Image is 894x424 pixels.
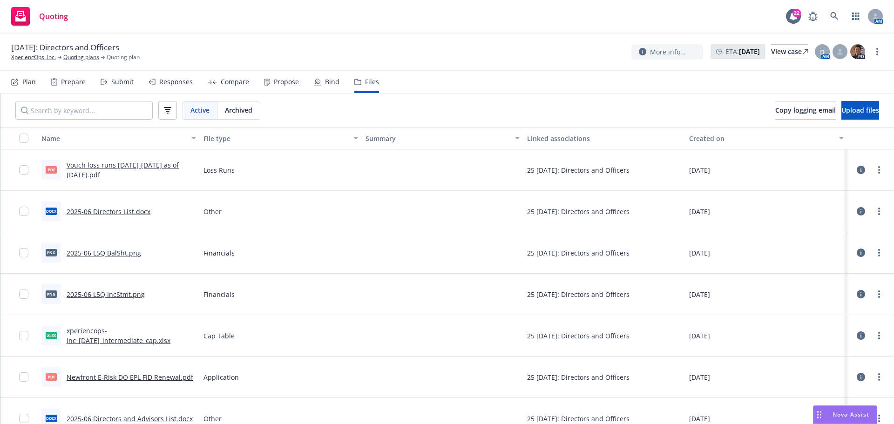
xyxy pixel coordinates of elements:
[775,101,836,120] button: Copy logging email
[527,165,630,175] div: 25 [DATE]: Directors and Officers
[19,289,28,299] input: Toggle Row Selected
[203,289,235,299] span: Financials
[46,415,57,422] span: docx
[874,289,885,300] a: more
[366,134,510,143] div: Summary
[41,134,186,143] div: Name
[203,248,235,258] span: Financials
[19,372,28,382] input: Toggle Row Selected
[874,164,885,175] a: more
[365,78,379,86] div: Files
[46,290,57,297] span: png
[11,42,119,53] span: [DATE]: Directors and Officers
[872,46,883,57] a: more
[689,207,710,216] span: [DATE]
[685,127,847,149] button: Created on
[813,405,877,424] button: Nova Assist
[874,371,885,383] a: more
[804,7,822,26] a: Report a Bug
[527,134,682,143] div: Linked associations
[203,331,235,341] span: Cap Table
[527,207,630,216] div: 25 [DATE]: Directors and Officers
[67,414,193,423] a: 2025-06 Directors and Advisors List.docx
[46,373,57,380] span: pdf
[775,106,836,114] span: Copy logging email
[689,414,710,424] span: [DATE]
[820,47,825,57] span: D
[650,47,686,57] span: More info...
[38,127,200,149] button: Name
[274,78,299,86] div: Propose
[46,208,57,215] span: docx
[159,78,193,86] div: Responses
[11,53,56,61] a: XperiencOps, Inc.
[527,331,630,341] div: 25 [DATE]: Directors and Officers
[725,47,760,56] span: ETA :
[67,161,179,179] a: Vouch loss runs [DATE]-[DATE] as of [DATE].pdf
[689,248,710,258] span: [DATE]
[203,165,235,175] span: Loss Runs
[689,289,710,299] span: [DATE]
[200,127,362,149] button: File type
[689,165,710,175] span: [DATE]
[107,53,140,61] span: Quoting plan
[841,106,879,114] span: Upload files
[527,414,630,424] div: 25 [DATE]: Directors and Officers
[111,78,134,86] div: Submit
[689,372,710,382] span: [DATE]
[67,249,141,257] a: 2025-06 L5Q BalSht.png
[771,45,808,59] div: View case
[739,47,760,56] strong: [DATE]
[841,101,879,120] button: Upload files
[362,127,524,149] button: Summary
[203,134,348,143] div: File type
[61,78,86,86] div: Prepare
[771,44,808,59] a: View case
[689,331,710,341] span: [DATE]
[874,206,885,217] a: more
[67,207,150,216] a: 2025-06 Directors List.docx
[203,207,222,216] span: Other
[874,413,885,424] a: more
[63,53,99,61] a: Quoting plans
[874,330,885,341] a: more
[22,78,36,86] div: Plan
[46,332,57,339] span: xlsx
[19,248,28,257] input: Toggle Row Selected
[325,78,339,86] div: Bind
[631,44,703,60] button: More info...
[67,326,170,345] a: xperiencops-inc_[DATE]_intermediate_cap.xlsx
[689,134,833,143] div: Created on
[221,78,249,86] div: Compare
[15,101,153,120] input: Search by keyword...
[203,414,222,424] span: Other
[813,406,825,424] div: Drag to move
[19,165,28,175] input: Toggle Row Selected
[850,44,865,59] img: photo
[527,372,630,382] div: 25 [DATE]: Directors and Officers
[874,247,885,258] a: more
[847,7,865,26] a: Switch app
[527,248,630,258] div: 25 [DATE]: Directors and Officers
[19,207,28,216] input: Toggle Row Selected
[46,166,57,173] span: pdf
[523,127,685,149] button: Linked associations
[825,7,844,26] a: Search
[225,105,252,115] span: Archived
[19,331,28,340] input: Toggle Row Selected
[7,3,72,29] a: Quoting
[190,105,210,115] span: Active
[67,290,145,299] a: 2025-06 L5Q IncStmt.png
[39,13,68,20] span: Quoting
[527,289,630,299] div: 25 [DATE]: Directors and Officers
[203,372,239,382] span: Application
[19,414,28,423] input: Toggle Row Selected
[833,411,869,418] span: Nova Assist
[46,249,57,256] span: png
[19,134,28,143] input: Select all
[67,373,193,382] a: Newfront E-Risk DO EPL FID Renewal.pdf
[792,9,801,17] div: 22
